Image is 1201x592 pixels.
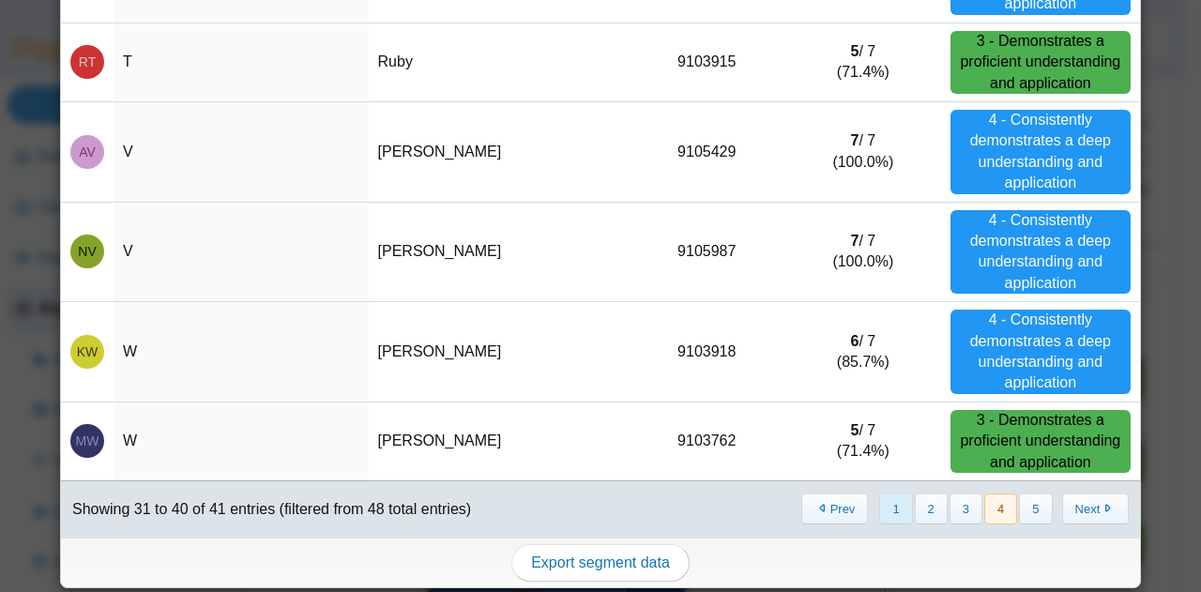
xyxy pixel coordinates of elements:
nav: pagination [799,493,1129,524]
span: Natalyn V [78,245,96,258]
button: 4 [984,493,1017,524]
a: Export segment data [511,544,690,582]
b: 5 [851,422,859,438]
span: Export segment data [531,554,670,570]
td: / 7 (71.4%) [785,23,941,102]
div: 3 - Demonstrates a proficient understanding and application [950,410,1131,473]
td: Ruby [369,23,629,102]
span: Keegan W [77,345,99,358]
td: V [114,203,369,303]
button: 3 [950,493,982,524]
div: Showing 31 to 40 of 41 entries (filtered from 48 total entries) [61,481,471,538]
td: 9105987 [629,203,785,303]
td: [PERSON_NAME] [369,302,629,402]
span: Aolani V [79,145,96,159]
td: 9105429 [629,102,785,203]
td: 9103762 [629,402,785,481]
td: [PERSON_NAME] [369,402,629,481]
button: 1 [879,493,912,524]
td: [PERSON_NAME] [369,102,629,203]
button: Next [1062,493,1129,524]
b: 6 [851,333,859,349]
b: 7 [851,233,859,249]
td: T [114,23,369,102]
td: / 7 (71.4%) [785,402,941,481]
td: [PERSON_NAME] [369,203,629,303]
b: 5 [851,43,859,59]
span: Mason W [76,434,99,448]
span: Ruby T [79,55,96,68]
td: 9103915 [629,23,785,102]
button: 5 [1019,493,1052,524]
td: W [114,302,369,402]
div: 3 - Demonstrates a proficient understanding and application [950,31,1131,94]
div: 4 - Consistently demonstrates a deep understanding and application [950,110,1131,194]
td: / 7 (85.7%) [785,302,941,402]
td: 9103918 [629,302,785,402]
td: W [114,402,369,481]
div: 4 - Consistently demonstrates a deep understanding and application [950,310,1131,394]
div: 4 - Consistently demonstrates a deep understanding and application [950,210,1131,295]
button: Previous [801,493,868,524]
button: 2 [915,493,948,524]
td: / 7 (100.0%) [785,203,941,303]
td: / 7 (100.0%) [785,102,941,203]
td: V [114,102,369,203]
b: 7 [851,132,859,148]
